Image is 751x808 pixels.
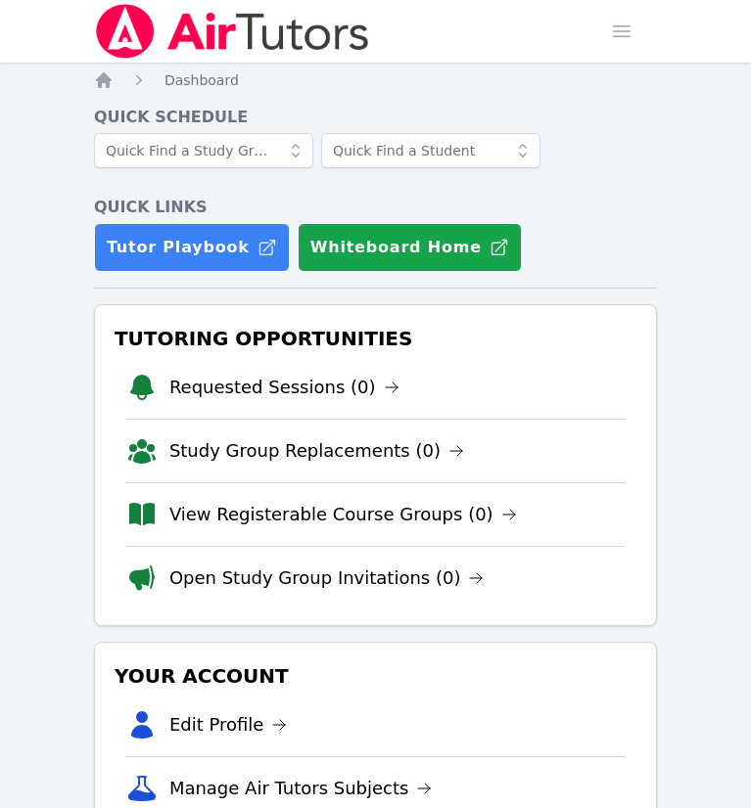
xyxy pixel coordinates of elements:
img: Air Tutors [94,4,371,59]
a: Study Group Replacements (0) [169,437,464,465]
a: Open Study Group Invitations (0) [169,564,485,592]
h3: Tutoring Opportunities [111,321,640,356]
a: Tutor Playbook [94,223,290,272]
input: Quick Find a Student [321,133,540,168]
a: Edit Profile [169,711,288,739]
h4: Quick Links [94,196,657,219]
a: Dashboard [164,70,239,90]
nav: Breadcrumb [94,70,657,90]
a: Manage Air Tutors Subjects [169,775,433,802]
span: Dashboard [164,72,239,88]
h3: Your Account [111,658,640,694]
h4: Quick Schedule [94,106,657,129]
a: Requested Sessions (0) [169,374,399,401]
button: Whiteboard Home [298,223,522,272]
input: Quick Find a Study Group [94,133,313,168]
a: View Registerable Course Groups (0) [169,501,517,528]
